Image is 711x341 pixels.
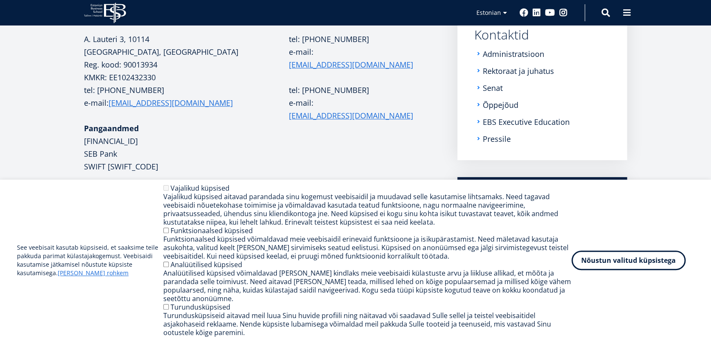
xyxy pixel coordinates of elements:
a: Facebook [520,8,528,17]
a: Administratsioon [483,50,544,58]
a: Youtube [545,8,555,17]
div: Vajalikud küpsised aitavad parandada sinu kogemust veebisaidil ja muudavad selle kasutamise lihts... [163,192,571,226]
a: Linkedin [532,8,541,17]
p: tel: [PHONE_NUMBER] e-mail: [84,84,289,109]
label: Vajalikud küpsised [171,183,230,193]
p: See veebisait kasutab küpsiseid, et saaksime teile pakkuda parimat külastajakogemust. Veebisaidi ... [17,243,163,277]
p: KMKR: EE102432330 [84,71,289,84]
a: Senat [483,84,503,92]
p: A. Lauteri 3, 10114 [GEOGRAPHIC_DATA], [GEOGRAPHIC_DATA] Reg. kood: 90013934 [84,33,289,71]
p: [FINANCIAL_ID] SEB Pank SWIFT [SWIFT_CODE] [84,122,289,173]
div: Analüütilised küpsised võimaldavad [PERSON_NAME] kindlaks meie veebisaidi külastuste arvu ja liik... [163,269,571,303]
label: Turundusküpsised [171,302,230,312]
a: [EMAIL_ADDRESS][DOMAIN_NAME] [289,58,413,71]
div: Funktsionaalsed küpsised võimaldavad meie veebisaidil erinevaid funktsioone ja isikupärastamist. ... [163,235,571,260]
strong: Pangaandmed [84,123,139,133]
label: Funktsionaalsed küpsised [171,226,253,235]
a: Rektoraat ja juhatus [483,67,554,75]
label: Analüütilised küpsised [171,260,242,269]
a: Õppejõud [483,101,518,109]
a: Instagram [559,8,568,17]
a: Kontaktid [474,28,610,41]
div: Turundusküpsiseid aitavad meil luua Sinu huvide profiili ning näitavad või saadavad Sulle sellel ... [163,311,571,337]
p: e-mail: [289,96,433,122]
a: EBS Executive Education [483,118,570,126]
button: Nõustun valitud küpsistega [571,251,686,270]
a: [EMAIL_ADDRESS][DOMAIN_NAME] [109,96,233,109]
a: Pressile [483,135,511,143]
p: tel: [PHONE_NUMBER] [289,84,433,96]
a: [PERSON_NAME] rohkem [58,269,129,277]
a: [EMAIL_ADDRESS][DOMAIN_NAME] [289,109,413,122]
p: tel: [PHONE_NUMBER] e-mail: [289,33,433,71]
